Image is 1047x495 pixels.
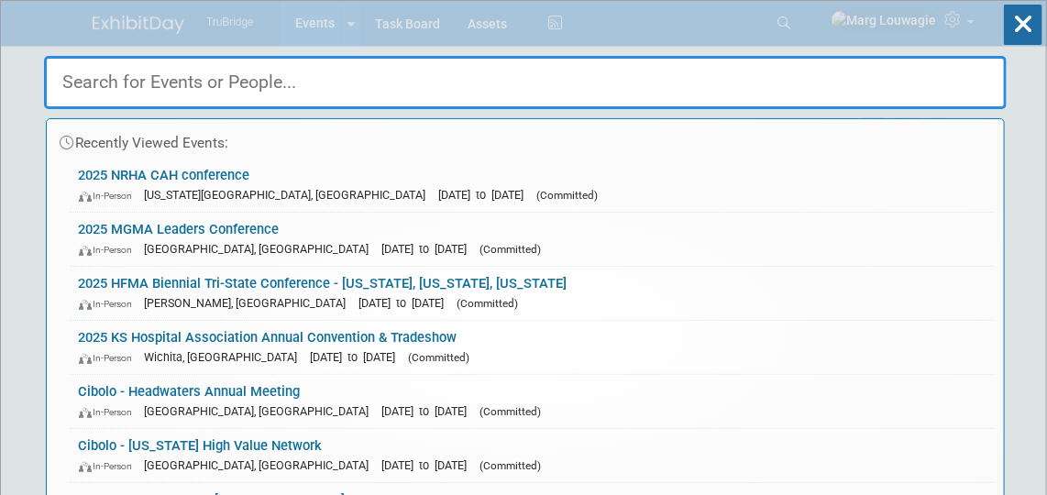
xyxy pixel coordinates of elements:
[439,188,534,202] span: [DATE] to [DATE]
[145,404,379,418] span: [GEOGRAPHIC_DATA], [GEOGRAPHIC_DATA]
[56,119,995,159] div: Recently Viewed Events:
[79,460,141,472] span: In-Person
[70,429,995,482] a: Cibolo - [US_STATE] High Value Network In-Person [GEOGRAPHIC_DATA], [GEOGRAPHIC_DATA] [DATE] to [...
[70,159,995,212] a: 2025 NRHA CAH conference In-Person [US_STATE][GEOGRAPHIC_DATA], [GEOGRAPHIC_DATA] [DATE] to [DATE...
[480,243,542,256] span: (Committed)
[79,244,141,256] span: In-Person
[145,458,379,472] span: [GEOGRAPHIC_DATA], [GEOGRAPHIC_DATA]
[359,296,454,310] span: [DATE] to [DATE]
[382,404,477,418] span: [DATE] to [DATE]
[70,321,995,374] a: 2025 KS Hospital Association Annual Convention & Tradeshow In-Person Wichita, [GEOGRAPHIC_DATA] [...
[70,375,995,428] a: Cibolo - Headwaters Annual Meeting In-Person [GEOGRAPHIC_DATA], [GEOGRAPHIC_DATA] [DATE] to [DATE...
[311,350,405,364] span: [DATE] to [DATE]
[480,405,542,418] span: (Committed)
[480,459,542,472] span: (Committed)
[70,267,995,320] a: 2025 HFMA Biennial Tri-State Conference - [US_STATE], [US_STATE], [US_STATE] In-Person [PERSON_NA...
[382,458,477,472] span: [DATE] to [DATE]
[79,352,141,364] span: In-Person
[145,242,379,256] span: [GEOGRAPHIC_DATA], [GEOGRAPHIC_DATA]
[79,298,141,310] span: In-Person
[79,190,141,202] span: In-Person
[70,213,995,266] a: 2025 MGMA Leaders Conference In-Person [GEOGRAPHIC_DATA], [GEOGRAPHIC_DATA] [DATE] to [DATE] (Com...
[145,188,435,202] span: [US_STATE][GEOGRAPHIC_DATA], [GEOGRAPHIC_DATA]
[145,296,356,310] span: [PERSON_NAME], [GEOGRAPHIC_DATA]
[537,189,599,202] span: (Committed)
[145,350,307,364] span: Wichita, [GEOGRAPHIC_DATA]
[79,406,141,418] span: In-Person
[409,351,470,364] span: (Committed)
[457,297,519,310] span: (Committed)
[44,56,1007,109] input: Search for Events or People...
[382,242,477,256] span: [DATE] to [DATE]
